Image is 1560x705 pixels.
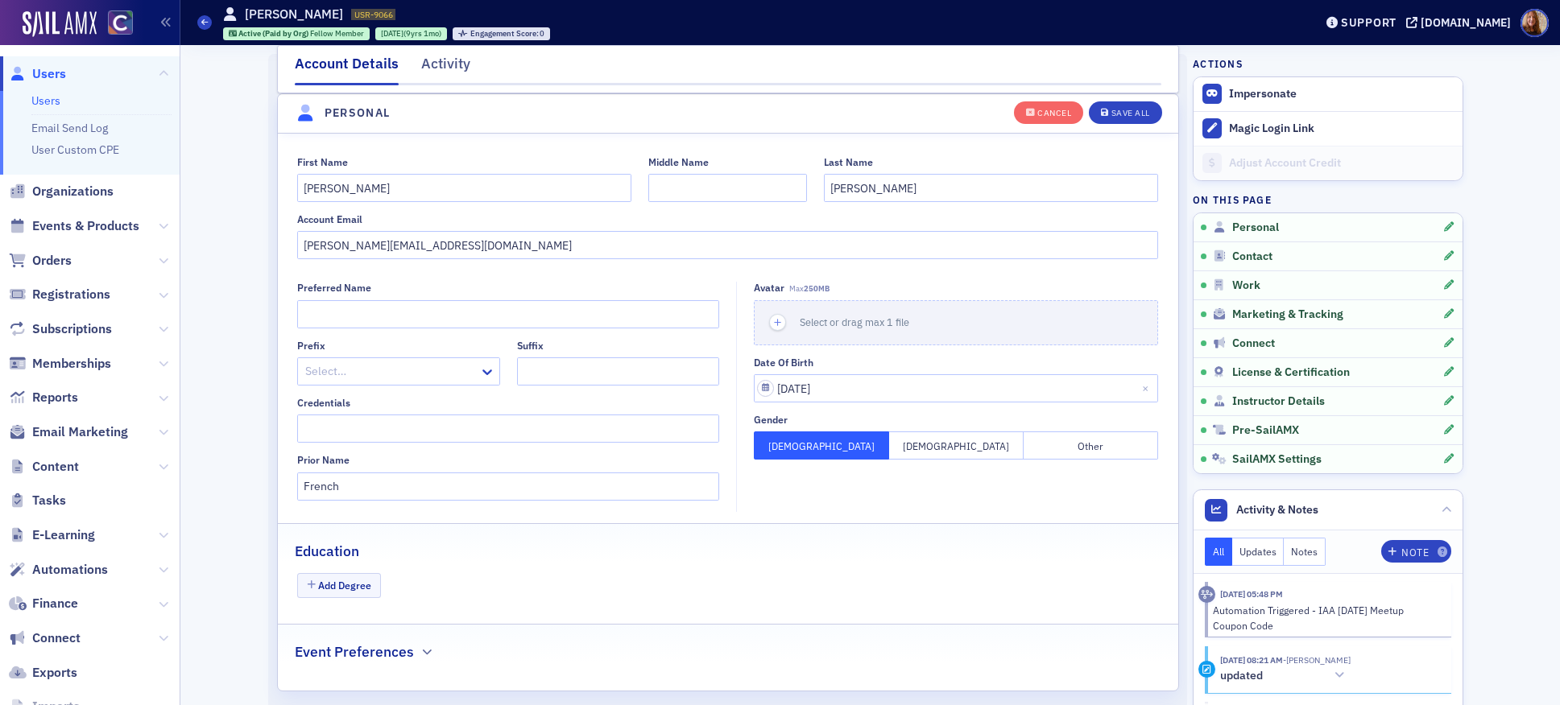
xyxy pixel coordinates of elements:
[1193,56,1243,71] h4: Actions
[1037,109,1071,117] div: Cancel
[223,27,370,40] div: Active (Paid by Org): Active (Paid by Org): Fellow Member
[9,65,66,83] a: Users
[1229,156,1454,171] div: Adjust Account Credit
[381,28,441,39] div: (9yrs 1mo)
[754,357,813,369] div: Date of Birth
[1089,101,1161,123] button: Save All
[32,629,81,647] span: Connect
[1232,278,1260,293] span: Work
[9,595,78,612] a: Finance
[1232,394,1325,409] span: Instructor Details
[754,374,1158,402] input: MM/DD/YYYY
[32,355,111,373] span: Memberships
[297,213,362,225] div: Account Email
[354,9,393,20] span: USR-9066
[1232,423,1299,438] span: Pre-SailAMX
[1194,111,1463,146] button: Magic Login Link
[32,561,108,579] span: Automations
[32,492,66,509] span: Tasks
[9,526,95,544] a: E-Learning
[9,458,79,476] a: Content
[1232,307,1343,322] span: Marketing & Tracking
[375,27,447,40] div: 2016-08-17 00:00:00
[754,282,784,294] div: Avatar
[1220,667,1351,684] button: updated
[31,121,108,135] a: Email Send Log
[23,11,97,37] img: SailAMX
[9,320,112,338] a: Subscriptions
[824,156,873,168] div: Last Name
[9,217,139,235] a: Events & Products
[32,389,78,406] span: Reports
[32,595,78,612] span: Finance
[1521,9,1549,37] span: Profile
[889,431,1024,460] button: [DEMOGRAPHIC_DATA]
[297,156,348,168] div: First Name
[1198,586,1215,603] div: Activity
[1136,374,1158,402] button: Close
[789,283,830,294] span: Max
[32,183,114,200] span: Organizations
[32,423,128,441] span: Email Marketing
[32,526,95,544] span: E-Learning
[648,156,709,168] div: Middle Name
[1341,15,1397,30] div: Support
[297,573,381,598] button: Add Degree
[1229,122,1454,136] div: Magic Login Link
[517,340,544,352] div: Suffix
[31,142,119,157] a: User Custom CPE
[470,28,540,39] span: Engagement Score :
[297,397,350,409] div: Credentials
[1220,669,1263,683] h5: updated
[32,320,112,338] span: Subscriptions
[108,10,133,35] img: SailAMX
[754,414,788,426] div: Gender
[1193,192,1463,207] h4: On this page
[32,217,139,235] span: Events & Products
[1220,654,1283,666] time: 10/31/2024 08:21 AM
[1284,538,1326,566] button: Notes
[1024,431,1158,460] button: Other
[1232,452,1322,467] span: SailAMX Settings
[297,340,325,352] div: Prefix
[9,252,72,270] a: Orders
[1236,501,1318,518] span: Activity & Notes
[9,355,111,373] a: Memberships
[9,389,78,406] a: Reports
[421,53,470,83] div: Activity
[1381,540,1451,563] button: Note
[1213,603,1441,633] div: Automation Triggered - IAA [DATE] Meetup Coupon Code
[9,561,108,579] a: Automations
[32,458,79,476] span: Content
[9,423,128,441] a: Email Marketing
[1401,548,1429,557] div: Note
[1232,221,1279,235] span: Personal
[310,28,364,39] span: Fellow Member
[1232,538,1285,566] button: Updates
[9,286,110,303] a: Registrations
[297,454,350,466] div: Prior Name
[1014,101,1083,123] button: Cancel
[1232,336,1275,351] span: Connect
[229,28,365,39] a: Active (Paid by Org) Fellow Member
[325,105,391,122] h4: Personal
[453,27,550,40] div: Engagement Score: 0
[97,10,133,38] a: View Homepage
[32,664,77,682] span: Exports
[9,664,77,682] a: Exports
[470,30,545,39] div: 0
[295,541,359,562] h2: Education
[238,28,310,39] span: Active (Paid by Org)
[295,641,414,662] h2: Event Preferences
[245,6,343,23] h1: [PERSON_NAME]
[1232,365,1350,380] span: License & Certification
[1232,249,1272,264] span: Contact
[381,28,403,39] span: [DATE]
[1283,654,1351,666] span: Taisha French
[295,53,399,85] div: Account Details
[1111,109,1150,117] div: Save All
[32,252,72,270] span: Orders
[297,282,371,294] div: Preferred Name
[31,93,60,108] a: Users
